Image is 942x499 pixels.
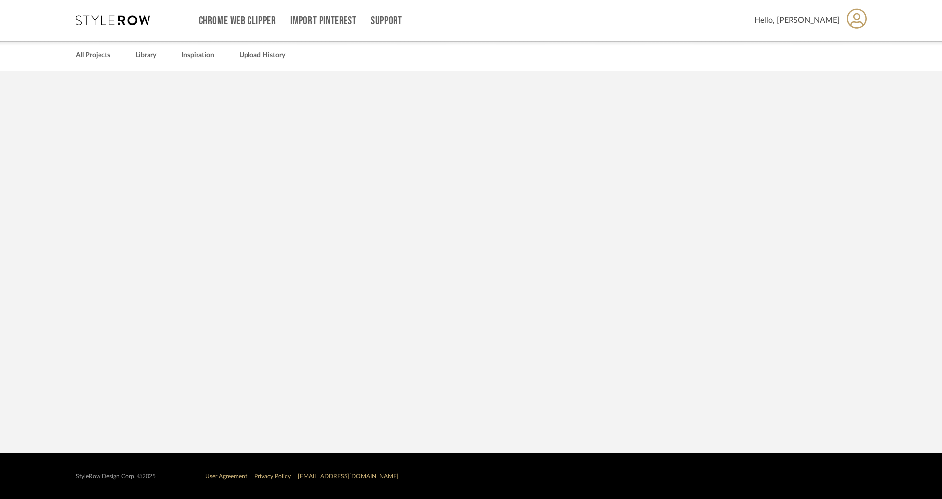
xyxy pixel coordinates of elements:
a: All Projects [76,49,110,62]
div: StyleRow Design Corp. ©2025 [76,473,156,480]
a: User Agreement [205,473,247,479]
a: [EMAIL_ADDRESS][DOMAIN_NAME] [298,473,398,479]
a: Chrome Web Clipper [199,17,276,25]
a: Library [135,49,156,62]
a: Support [371,17,402,25]
a: Privacy Policy [254,473,291,479]
span: Hello, [PERSON_NAME] [754,14,840,26]
a: Import Pinterest [290,17,356,25]
a: Inspiration [181,49,214,62]
a: Upload History [239,49,285,62]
